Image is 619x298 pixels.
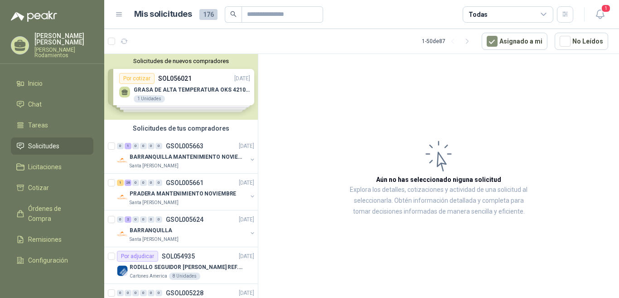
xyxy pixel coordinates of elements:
img: Company Logo [117,192,128,203]
span: Remisiones [28,234,62,244]
div: 1 [125,143,131,149]
span: Licitaciones [28,162,62,172]
div: 0 [140,180,147,186]
img: Company Logo [117,155,128,166]
a: Remisiones [11,231,93,248]
p: [DATE] [239,179,254,187]
p: Santa [PERSON_NAME] [130,162,179,170]
img: Company Logo [117,229,128,239]
div: 0 [140,143,147,149]
div: 0 [148,216,155,223]
p: GSOL005661 [166,180,203,186]
div: 0 [148,143,155,149]
div: 0 [155,216,162,223]
div: 1 [117,180,124,186]
a: Tareas [11,117,93,134]
div: 0 [148,180,155,186]
a: Inicio [11,75,93,92]
span: search [230,11,237,17]
a: 1 26 0 0 0 0 GSOL005661[DATE] Company LogoPRADERA MANTENIMIENTO NOVIEMBRESanta [PERSON_NAME] [117,177,256,206]
div: Solicitudes de nuevos compradoresPor cotizarSOL056021[DATE] GRASA DE ALTA TEMPERATURA OKS 4210 X ... [104,54,258,120]
div: 0 [117,143,124,149]
div: 0 [140,216,147,223]
div: 26 [125,180,131,186]
p: PRADERA MANTENIMIENTO NOVIEMBRE [130,190,236,198]
div: 0 [155,143,162,149]
p: [PERSON_NAME] [PERSON_NAME] [34,33,93,45]
p: Santa [PERSON_NAME] [130,236,179,243]
p: GSOL005228 [166,290,203,296]
div: 0 [132,143,139,149]
a: Por adjudicarSOL054935[DATE] Company LogoRODILLO SEGUIDOR [PERSON_NAME] REF. NATV-17-PPA [PERSON_... [104,247,258,284]
span: Inicio [28,78,43,88]
div: 0 [132,290,139,296]
button: Asignado a mi [482,33,547,50]
a: 0 2 0 0 0 0 GSOL005624[DATE] Company LogoBARRANQUILLASanta [PERSON_NAME] [117,214,256,243]
p: BARRANQUILLA [130,226,172,235]
button: No Leídos [555,33,608,50]
h3: Aún no has seleccionado niguna solicitud [376,175,501,185]
a: Solicitudes [11,137,93,155]
div: Por adjudicar [117,251,158,262]
a: Chat [11,96,93,113]
div: 0 [132,216,139,223]
div: 0 [148,290,155,296]
span: 176 [199,9,218,20]
a: Órdenes de Compra [11,200,93,227]
p: [DATE] [239,215,254,224]
p: Santa [PERSON_NAME] [130,199,179,206]
span: Tareas [28,120,48,130]
p: [DATE] [239,252,254,261]
span: Cotizar [28,183,49,193]
span: 1 [601,4,611,13]
div: 0 [132,180,139,186]
a: Cotizar [11,179,93,196]
div: 0 [117,216,124,223]
p: RODILLO SEGUIDOR [PERSON_NAME] REF. NATV-17-PPA [PERSON_NAME] [130,263,242,272]
p: BARRANQUILLA MANTENIMIENTO NOVIEMBRE [130,153,242,161]
p: Explora los detalles, cotizaciones y actividad de una solicitud al seleccionarla. Obtén informaci... [349,185,528,217]
img: Company Logo [117,265,128,276]
span: Solicitudes [28,141,59,151]
span: Órdenes de Compra [28,204,85,224]
div: 0 [117,290,124,296]
div: 1 - 50 de 87 [422,34,474,49]
button: Solicitudes de nuevos compradores [108,58,254,64]
a: Licitaciones [11,158,93,176]
div: Todas [469,10,488,20]
p: [DATE] [239,289,254,298]
p: GSOL005624 [166,216,203,223]
a: 0 1 0 0 0 0 GSOL005663[DATE] Company LogoBARRANQUILLA MANTENIMIENTO NOVIEMBRESanta [PERSON_NAME] [117,141,256,170]
div: Solicitudes de tus compradores [104,120,258,137]
span: Chat [28,99,42,109]
div: 0 [155,290,162,296]
div: 0 [155,180,162,186]
span: Configuración [28,255,68,265]
button: 1 [592,6,608,23]
div: 0 [125,290,131,296]
a: Configuración [11,252,93,269]
p: [DATE] [239,142,254,151]
div: 2 [125,216,131,223]
p: GSOL005663 [166,143,203,149]
h1: Mis solicitudes [134,8,192,21]
img: Logo peakr [11,11,57,22]
p: SOL054935 [162,253,195,259]
a: Manuales y ayuda [11,273,93,290]
div: 8 Unidades [169,273,200,280]
p: [PERSON_NAME] Rodamientos [34,47,93,58]
div: 0 [140,290,147,296]
p: Cartones America [130,273,167,280]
